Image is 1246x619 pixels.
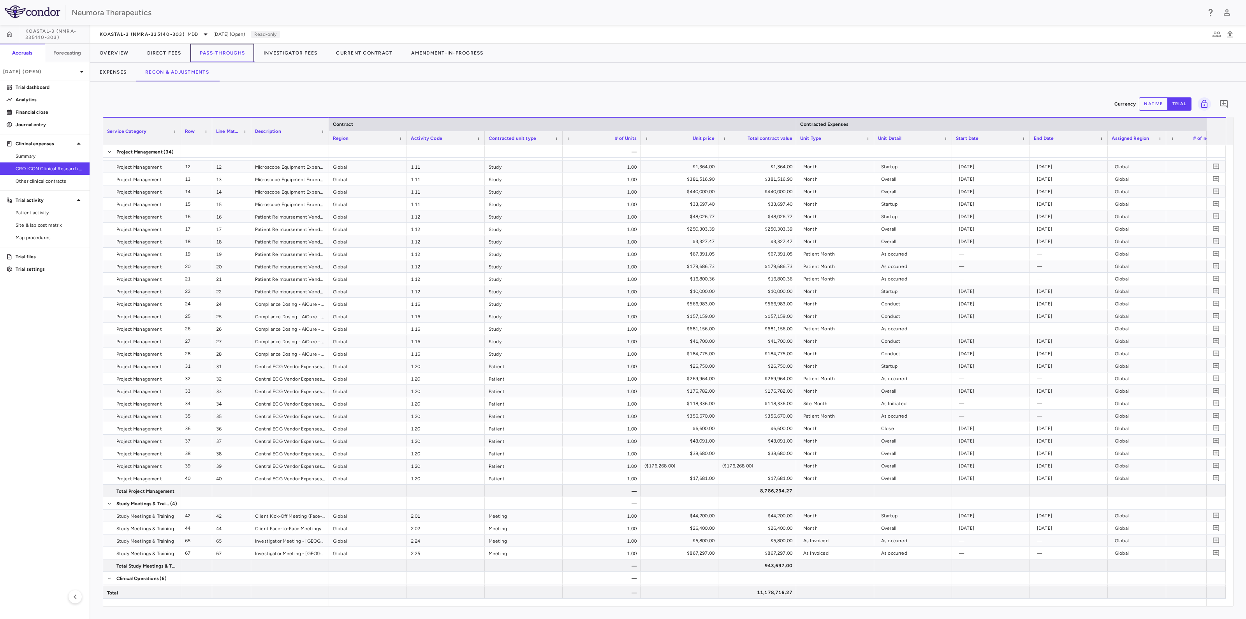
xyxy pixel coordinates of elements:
button: Add comment [1211,149,1221,159]
div: Global [329,522,407,534]
div: Global [329,460,407,472]
div: 1.16 [407,323,485,335]
div: Patient [485,397,563,409]
svg: Add comment [1213,213,1220,220]
div: — [1166,534,1244,547]
div: 25 [212,310,251,322]
div: 1.20 [407,410,485,422]
svg: Add comment [1213,250,1220,257]
div: 0.70 [1166,460,1244,472]
div: 2.25 [407,547,485,559]
button: Add comment [1211,323,1221,334]
div: 1.20 [407,472,485,484]
div: 21 [212,273,251,285]
div: Patient Reimbursement Vendor Expense - Scout - Project Administration/Maintenance and Close-Out [251,235,329,247]
div: Study [485,323,563,335]
div: 1.00 [563,397,641,409]
div: 1.12 [407,248,485,260]
button: Add comment [1211,174,1221,184]
svg: Add comment [1213,412,1220,420]
div: 1.00 [563,335,641,347]
div: Investigator Meeting - [GEOGRAPHIC_DATA] [251,534,329,547]
div: Patient Reimbursement Vendor Expense - Scout - PT Managed Itinerary: Ground Transportation [251,248,329,260]
span: Site & lab cost matrix [16,222,83,229]
div: 1.00 [563,385,641,397]
div: Global [329,210,407,222]
div: Compliance Dosing - AiCure - AiCure Patient Connect [251,298,329,310]
div: 1.00 [563,273,641,285]
span: KOASTAL-3 (NMRA-335140-303) [100,31,185,37]
div: 1.11 [407,185,485,198]
div: Patient [485,460,563,472]
button: Add comment [1211,348,1221,359]
svg: Add comment [1213,387,1220,395]
div: 1.00 [563,260,641,272]
div: Patient [485,422,563,434]
div: 0.49 [1166,397,1244,409]
div: Global [329,472,407,484]
div: Global [329,360,407,372]
svg: Add comment [1213,512,1220,519]
button: Expenses [90,63,136,81]
div: Global [329,310,407,322]
button: Add comment [1211,261,1221,272]
div: Study [485,347,563,360]
svg: Add comment [1213,537,1220,544]
div: 31 [212,360,251,372]
button: Add comment [1211,411,1221,421]
svg: Add comment [1219,99,1228,109]
svg: Add comment [1213,287,1220,295]
button: Add comment [1211,286,1221,296]
svg: Add comment [1213,375,1220,382]
div: 1.00 [563,447,641,459]
div: Compliance Dosing - AiCure - Adherence Monitoring & Dosing Support [251,323,329,335]
div: 18 [212,235,251,247]
div: Global [329,235,407,247]
div: 1.00 [563,298,641,310]
div: Investigator Meeting - [GEOGRAPHIC_DATA] [251,547,329,559]
svg: Add comment [1213,200,1220,208]
button: Add comment [1211,535,1221,546]
div: 1.00 [563,198,641,210]
div: Client Face-to-Face Meetings [251,522,329,534]
div: 16 [212,210,251,222]
div: Meeting [485,534,563,547]
div: 20 [212,260,251,272]
svg: Add comment [1213,362,1220,370]
svg: Add comment [1213,337,1220,345]
div: Global [329,223,407,235]
div: 2.02 [407,522,485,534]
div: Study [485,248,563,260]
button: Add comment [1217,97,1230,111]
div: 0.70 [1166,173,1244,185]
div: 1.00 [563,235,641,247]
div: 0.70 [1166,447,1244,459]
svg: Add comment [1213,163,1220,170]
div: 1.00 [1166,210,1244,222]
button: Current Contract [327,44,402,62]
svg: Add comment [1213,462,1220,469]
div: 0.48 [1166,273,1244,285]
button: Add comment [1211,386,1221,396]
div: 0.48 [1166,410,1244,422]
div: 1.16 [407,310,485,322]
div: 1.00 [563,372,641,384]
button: Add comment [1211,448,1221,459]
button: Add comment [1211,186,1221,197]
div: Global [329,410,407,422]
div: Central ECG Vendor Expenses - Clario - Study Conduct Services [251,410,329,422]
div: Study [485,235,563,247]
button: Add comment [1211,311,1221,321]
div: 1.00 [1166,198,1244,210]
div: 1.00 [563,422,641,434]
div: Patient [485,410,563,422]
div: 17 [212,223,251,235]
div: Compliance Dosing - AiCure - Professional Services [251,310,329,322]
p: Journal entry [16,121,83,128]
div: 1.20 [407,385,485,397]
div: 0.72 [1166,298,1244,310]
div: 1.00 [1166,510,1244,522]
div: Patient Reimbursement Vendor Expense - Scout - PT Expense Reimbursement [251,260,329,272]
div: — [1166,422,1244,434]
div: 1.00 [563,323,641,335]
